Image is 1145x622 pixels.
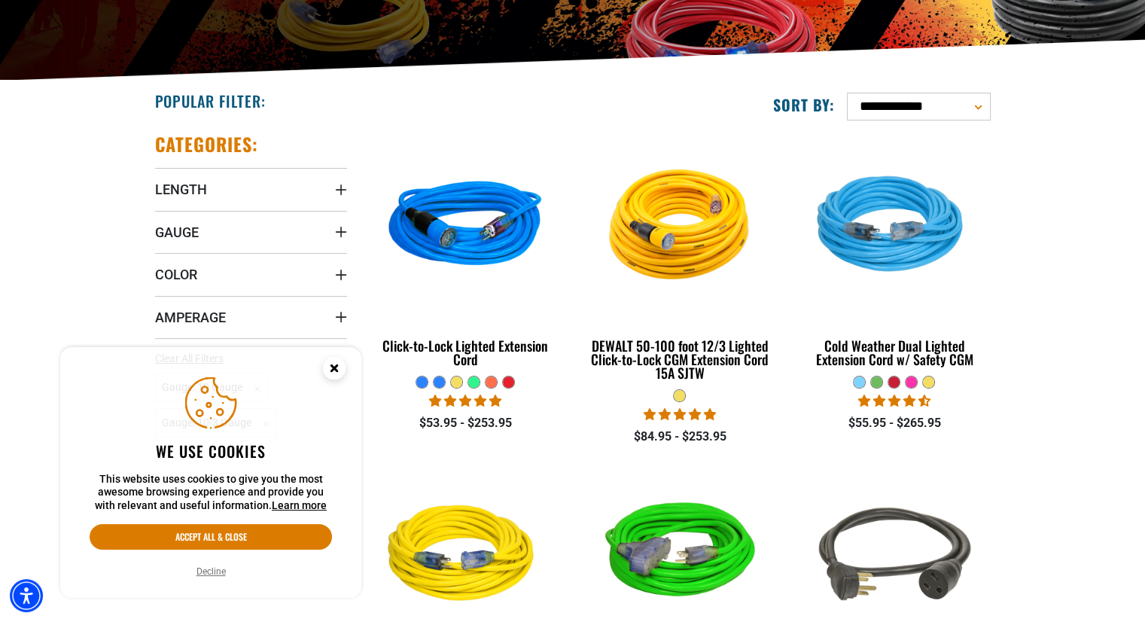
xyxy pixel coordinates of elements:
div: DEWALT 50-100 foot 12/3 Lighted Click-to-Lock CGM Extension Cord 15A SJTW [583,339,775,380]
button: Accept all & close [90,524,332,550]
span: Gauge [155,224,199,241]
span: Amperage [155,309,226,326]
span: Color [155,266,197,283]
a: DEWALT 50-100 foot 12/3 Lighted Click-to-Lock CGM Extension Cord 15A SJTW [583,133,775,389]
a: Light Blue Cold Weather Dual Lighted Extension Cord w/ Safety CGM [798,133,990,375]
h2: We use cookies [90,441,332,461]
label: Sort by: [773,95,835,114]
div: Accessibility Menu [10,579,43,612]
img: blue [370,140,560,313]
h2: Popular Filter: [155,91,266,111]
button: Decline [192,564,230,579]
summary: Gauge [155,211,347,253]
a: blue Click-to-Lock Lighted Extension Cord [370,133,562,375]
span: 4.84 stars [644,407,716,422]
span: 4.62 stars [858,394,930,408]
h2: Categories: [155,133,259,156]
span: Length [155,181,207,198]
div: $84.95 - $253.95 [583,428,775,446]
aside: Cookie Consent [60,347,361,599]
summary: Color [155,253,347,295]
a: This website uses cookies to give you the most awesome browsing experience and provide you with r... [272,499,327,511]
div: Click-to-Lock Lighted Extension Cord [370,339,562,366]
summary: Amperage [155,296,347,338]
p: This website uses cookies to give you the most awesome browsing experience and provide you with r... [90,473,332,513]
img: Light Blue [799,140,989,313]
div: $53.95 - $253.95 [370,414,562,432]
span: 4.87 stars [429,394,501,408]
div: $55.95 - $265.95 [798,414,990,432]
div: Cold Weather Dual Lighted Extension Cord w/ Safety CGM [798,339,990,366]
summary: Length [155,168,347,210]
